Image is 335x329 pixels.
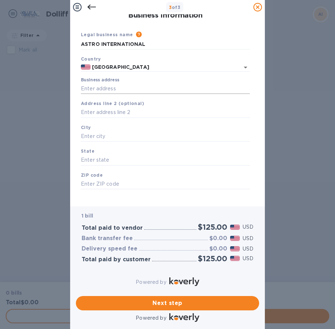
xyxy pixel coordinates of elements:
b: City [81,125,91,130]
span: Next step [82,299,253,307]
b: Address line 2 (optional) [81,101,144,106]
img: USD [230,256,240,261]
input: Select country [91,63,230,72]
b: State [81,148,94,154]
h2: $125.00 [198,254,227,263]
label: Business address [81,78,119,82]
img: USD [230,225,240,230]
p: Powered by [136,314,166,322]
button: Open [241,62,251,72]
h3: Total paid to vendor [82,225,143,232]
img: USD [230,236,240,241]
p: USD [243,223,253,231]
input: Enter ZIP code [81,179,250,190]
input: Enter city [81,131,250,142]
h3: Total paid by customer [82,256,151,263]
h3: Delivery speed fee [82,245,137,252]
input: Enter legal business name [81,39,250,49]
p: USD [243,235,253,242]
img: USD [230,246,240,251]
input: Enter state [81,155,250,166]
button: Next step [76,296,259,310]
input: Enter address [81,83,250,94]
p: Powered by [136,278,166,286]
input: Enter address line 2 [81,107,250,118]
h3: Bank transfer fee [82,235,133,242]
h3: $0.00 [209,235,227,242]
img: Logo [169,313,199,322]
img: US [81,65,91,70]
h3: $0.00 [209,245,227,252]
b: of 3 [169,5,181,10]
b: Legal business name [81,32,133,37]
img: Logo [169,277,199,286]
p: USD [243,245,253,253]
b: ZIP code [81,172,103,178]
b: 1 bill [82,213,93,219]
b: Country [81,56,101,62]
p: USD [243,255,253,262]
h1: Business Information [79,11,251,19]
span: 3 [169,5,172,10]
h2: $125.00 [198,223,227,232]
